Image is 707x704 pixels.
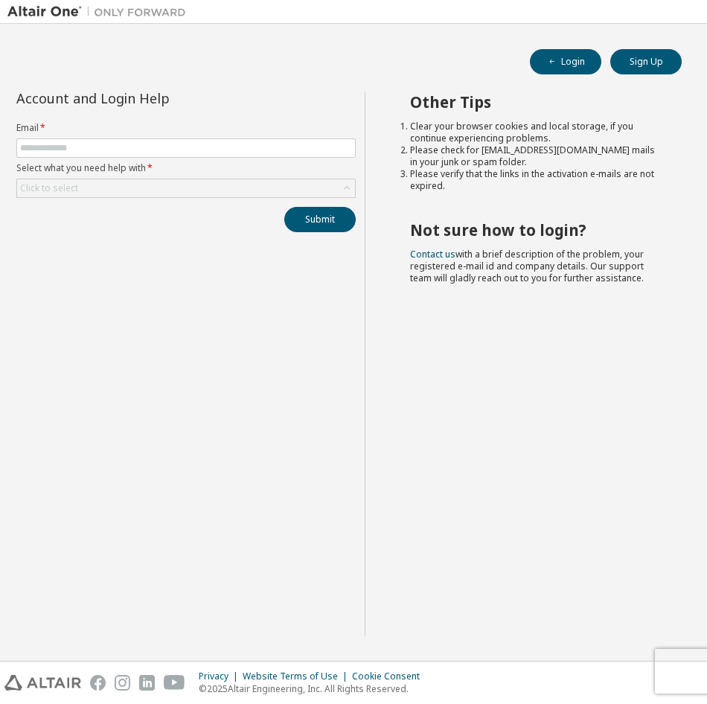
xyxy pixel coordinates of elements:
[4,675,81,691] img: altair_logo.svg
[284,207,356,232] button: Submit
[16,122,356,134] label: Email
[90,675,106,691] img: facebook.svg
[410,248,644,284] span: with a brief description of the problem, your registered e-mail id and company details. Our suppo...
[610,49,682,74] button: Sign Up
[7,4,193,19] img: Altair One
[199,682,429,695] p: © 2025 Altair Engineering, Inc. All Rights Reserved.
[243,671,352,682] div: Website Terms of Use
[530,49,601,74] button: Login
[410,121,655,144] li: Clear your browser cookies and local storage, if you continue experiencing problems.
[16,92,288,104] div: Account and Login Help
[410,92,655,112] h2: Other Tips
[410,220,655,240] h2: Not sure how to login?
[410,144,655,168] li: Please check for [EMAIL_ADDRESS][DOMAIN_NAME] mails in your junk or spam folder.
[164,675,185,691] img: youtube.svg
[410,248,455,260] a: Contact us
[199,671,243,682] div: Privacy
[20,182,78,194] div: Click to select
[410,168,655,192] li: Please verify that the links in the activation e-mails are not expired.
[352,671,429,682] div: Cookie Consent
[139,675,155,691] img: linkedin.svg
[17,179,355,197] div: Click to select
[16,162,356,174] label: Select what you need help with
[115,675,130,691] img: instagram.svg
